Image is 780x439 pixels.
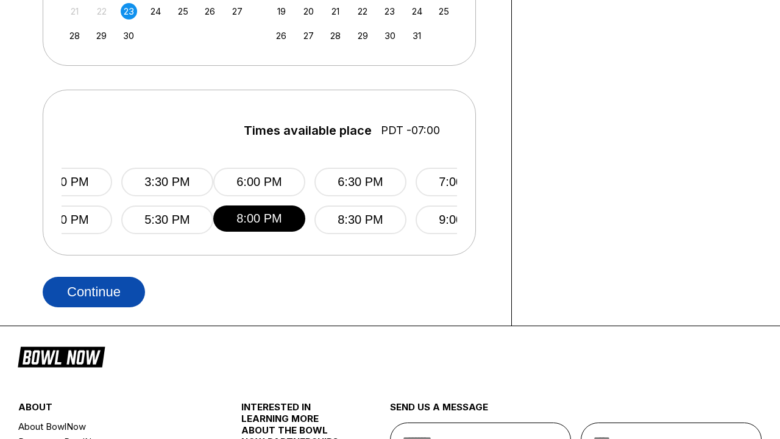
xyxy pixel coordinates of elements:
button: 7:00 PM [416,168,508,196]
div: Choose Wednesday, October 22nd, 2025 [355,3,371,20]
div: Choose Monday, October 20th, 2025 [300,3,317,20]
div: Choose Sunday, October 26th, 2025 [273,27,289,44]
span: Times available place [244,124,372,137]
div: Choose Thursday, October 23rd, 2025 [381,3,398,20]
div: send us a message [390,401,762,423]
div: Choose Wednesday, October 29th, 2025 [355,27,371,44]
div: Choose Tuesday, September 23rd, 2025 [121,3,137,20]
div: Choose Tuesday, September 30th, 2025 [121,27,137,44]
div: Choose Wednesday, September 24th, 2025 [147,3,164,20]
div: Choose Monday, September 29th, 2025 [93,27,110,44]
div: Choose Sunday, October 19th, 2025 [273,3,289,20]
button: Continue [43,277,145,307]
div: Choose Friday, September 26th, 2025 [202,3,218,20]
div: Choose Thursday, October 30th, 2025 [381,27,398,44]
span: PDT -07:00 [381,124,440,137]
div: Not available Sunday, September 21st, 2025 [66,3,83,20]
button: 8:30 PM [314,205,406,234]
button: 6:00 PM [213,168,305,196]
button: 5:30 PM [121,205,213,234]
button: 8:00 PM [213,205,305,232]
div: Not available Monday, September 22nd, 2025 [93,3,110,20]
div: Choose Tuesday, October 28th, 2025 [327,27,344,44]
div: Choose Sunday, September 28th, 2025 [66,27,83,44]
div: Choose Friday, October 24th, 2025 [409,3,425,20]
div: Choose Friday, October 31st, 2025 [409,27,425,44]
button: 9:00 PM [416,205,508,234]
a: About BowlNow [18,419,204,434]
div: about [18,401,204,419]
div: Choose Saturday, October 25th, 2025 [436,3,452,20]
div: Choose Tuesday, October 21st, 2025 [327,3,344,20]
button: 3:30 PM [121,168,213,196]
button: 5:00 PM [20,205,112,234]
div: Choose Thursday, September 25th, 2025 [175,3,191,20]
button: 6:30 PM [314,168,406,196]
button: 3:00 PM [20,168,112,196]
div: Choose Saturday, September 27th, 2025 [229,3,246,20]
div: Choose Monday, October 27th, 2025 [300,27,317,44]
